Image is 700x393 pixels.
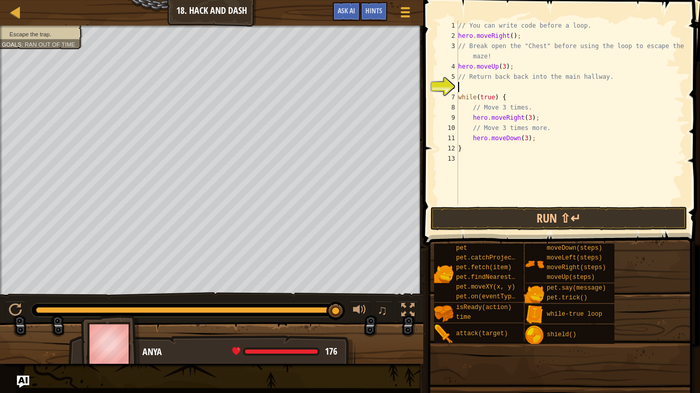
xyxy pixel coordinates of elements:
span: moveUp(steps) [547,274,595,281]
span: pet.fetch(item) [456,264,511,271]
span: Escape the trap. [10,31,52,37]
li: Escape the trap. [2,30,76,38]
span: Hints [365,6,382,15]
div: 6 [438,82,458,92]
img: portrait.png [434,304,454,323]
img: portrait.png [525,305,544,324]
button: Ask AI [333,2,360,21]
button: Ask AI [17,376,29,388]
div: 1 [438,20,458,31]
span: pet.on(eventType, handler) [456,293,552,300]
span: Goals [2,41,22,48]
img: thang_avatar_frame.png [81,315,140,372]
span: moveDown(steps) [547,245,602,252]
span: moveRight(steps) [547,264,606,271]
div: 13 [438,154,458,164]
button: Toggle fullscreen [398,301,418,322]
div: 10 [438,123,458,133]
button: Run ⇧↵ [430,207,687,230]
span: pet.trick() [547,294,587,301]
span: pet [456,245,467,252]
img: portrait.png [525,325,544,345]
span: 176 [325,345,337,358]
span: time [456,314,471,321]
button: Show game menu [393,2,418,26]
span: pet.findNearestByType(type) [456,274,555,281]
img: portrait.png [434,264,454,283]
div: Anya [142,345,345,359]
span: moveLeft(steps) [547,254,602,261]
span: Ask AI [338,6,355,15]
div: 8 [438,102,458,113]
span: shield() [547,331,577,338]
button: Adjust volume [349,301,370,322]
span: Ran out of time [25,41,75,48]
div: 3 [438,41,458,61]
div: 11 [438,133,458,143]
img: portrait.png [525,285,544,304]
span: attack(target) [456,330,508,337]
span: pet.say(message) [547,285,606,292]
span: while-true loop [547,311,602,318]
button: Ctrl + P: Pause [5,301,26,322]
span: ♫ [377,302,387,318]
button: ♫ [375,301,393,322]
div: 2 [438,31,458,41]
div: 12 [438,143,458,154]
div: 7 [438,92,458,102]
div: health: 176 / 176 [232,347,337,356]
img: portrait.png [525,254,544,274]
span: pet.moveXY(x, y) [456,283,515,291]
img: portrait.png [434,324,454,344]
span: isReady(action) [456,304,511,311]
span: pet.catchProjectile(arrow) [456,254,552,261]
div: 4 [438,61,458,72]
span: : [22,41,25,48]
div: 5 [438,72,458,82]
div: 9 [438,113,458,123]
